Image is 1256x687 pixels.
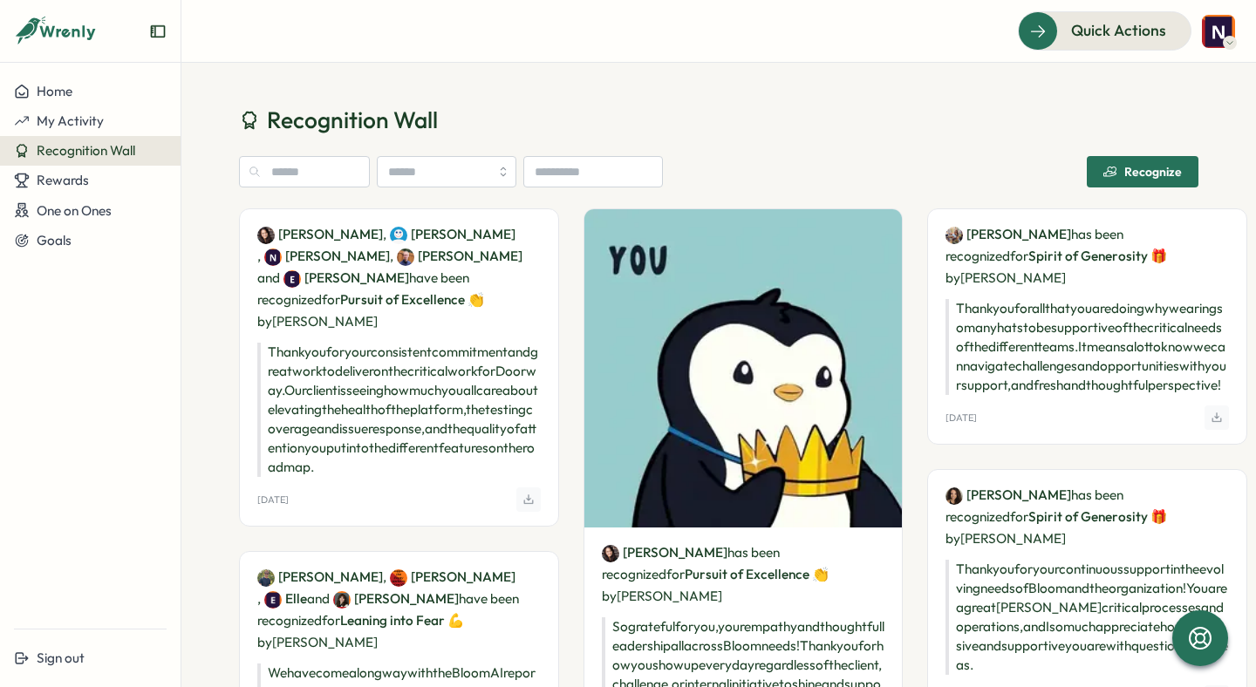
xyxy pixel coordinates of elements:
img: Nick Norena [1202,15,1235,48]
p: [DATE] [945,412,977,424]
img: Chad Brokaw [257,569,275,587]
span: Recognition Wall [37,142,135,159]
img: Sarah Keller [390,227,407,244]
span: and [257,269,280,288]
span: Pursuit of Excellence 👏 [340,291,484,308]
img: Cade Wolcott [390,569,407,587]
a: Chad Brokaw[PERSON_NAME] [257,568,383,587]
a: Sarah Keller[PERSON_NAME] [390,225,515,244]
span: Rewards [37,172,89,188]
span: for [666,566,685,582]
img: Isabelle Hirschy [333,591,351,609]
span: Sign out [37,650,85,666]
span: , [383,566,515,588]
span: Spirit of Generosity 🎁 [1028,508,1167,525]
span: for [1010,248,1028,264]
span: for [1010,508,1028,525]
img: Kathy Cheng [257,227,275,244]
a: Cade Wolcott[PERSON_NAME] [390,568,515,587]
img: Franchesca Rybar [945,487,963,505]
img: Kathy Cheng [602,545,619,562]
span: Leaning into Fear 💪 [340,612,464,629]
a: Franchesca Rybar[PERSON_NAME] [945,486,1071,505]
button: Recognize [1087,156,1198,187]
span: and [307,589,330,609]
p: has been recognized by [PERSON_NAME] [945,484,1229,549]
a: Isabelle Hirschy[PERSON_NAME] [333,589,459,609]
span: , [257,588,307,609]
a: Isabel Shaw[PERSON_NAME] [945,225,1071,244]
img: Nick Norena [264,248,282,266]
span: , [390,245,522,267]
a: Nick Norena[PERSON_NAME] [264,247,390,266]
a: Kathy Cheng[PERSON_NAME] [602,543,727,562]
a: ElleElle [264,589,307,609]
span: Spirit of Generosity 🎁 [1028,248,1167,264]
button: Quick Actions [1018,11,1191,50]
a: Eric McGarry[PERSON_NAME] [283,269,409,288]
p: Thank you for your consistent commitment and great work to deliver on the critical work for Doorw... [257,343,541,477]
img: Elle [264,591,282,609]
p: Thank you for all that you are doing why wearing so many hats to be supportive of the critical ne... [945,299,1229,395]
p: have been recognized by [PERSON_NAME] [257,566,541,653]
p: [DATE] [257,494,289,506]
a: Kathy Cheng[PERSON_NAME] [257,225,383,244]
div: Recognize [1103,165,1182,179]
span: Pursuit of Excellence 👏 [685,566,829,582]
p: has been recognized by [PERSON_NAME] [945,223,1229,289]
span: for [322,612,340,629]
img: Morgan Ludtke [397,248,414,266]
span: One on Ones [37,202,112,219]
p: have been recognized by [PERSON_NAME] [257,223,541,332]
a: Morgan Ludtke[PERSON_NAME] [397,247,522,266]
button: Expand sidebar [149,23,167,40]
span: Home [37,83,72,99]
span: Goals [37,232,72,248]
img: Eric McGarry [283,270,301,288]
p: Thank you for your continuous support in the evolving needs of Bloom and the organization! You ar... [945,560,1229,675]
span: , [257,245,390,267]
img: Recognition Image [584,209,903,527]
p: has been recognized by [PERSON_NAME] [602,541,885,607]
span: for [322,291,340,308]
span: Quick Actions [1071,19,1166,42]
img: Isabel Shaw [945,227,963,244]
span: , [383,223,515,245]
span: Recognition Wall [267,105,438,135]
span: My Activity [37,112,104,129]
